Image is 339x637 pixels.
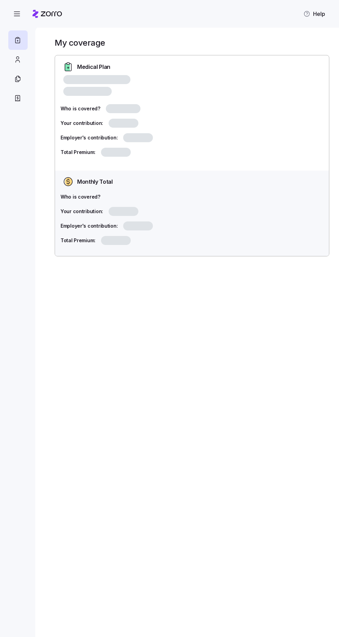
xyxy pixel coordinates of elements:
span: Your contribution: [61,120,103,127]
span: Who is covered? [61,105,100,112]
span: Medical Plan [77,63,110,71]
span: Monthly Total [77,178,113,186]
span: Who is covered? [61,193,100,200]
h1: My coverage [55,37,105,48]
span: Your contribution: [61,208,103,215]
span: Total Premium: [61,149,95,156]
span: Employer's contribution: [61,222,118,229]
span: Total Premium: [61,237,95,244]
span: Help [303,10,325,18]
span: Employer's contribution: [61,134,118,141]
button: Help [298,7,331,21]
